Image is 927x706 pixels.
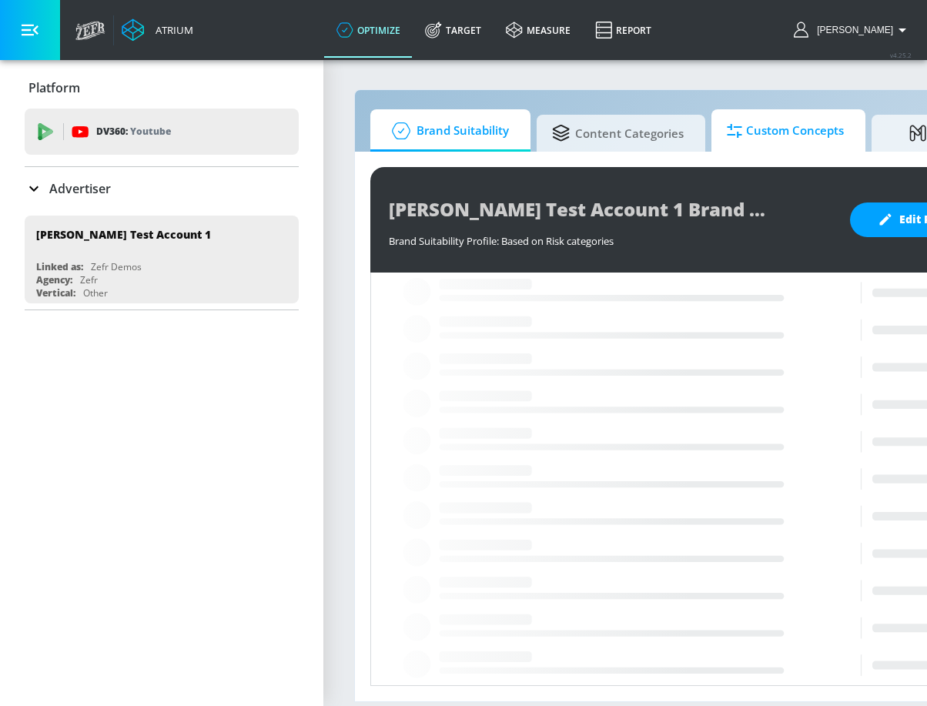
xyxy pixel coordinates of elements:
[386,112,509,149] span: Brand Suitability
[83,286,108,299] div: Other
[122,18,193,42] a: Atrium
[96,123,171,140] p: DV360:
[25,216,299,303] div: [PERSON_NAME] Test Account 1Linked as:Zefr DemosAgency:ZefrVertical:Other
[583,2,664,58] a: Report
[25,109,299,155] div: DV360: Youtube
[28,79,80,96] p: Platform
[811,25,893,35] span: login as: aracely.alvarenga@zefr.com
[794,21,912,39] button: [PERSON_NAME]
[25,66,299,109] div: Platform
[727,112,844,149] span: Custom Concepts
[324,2,413,58] a: optimize
[80,273,98,286] div: Zefr
[413,2,494,58] a: Target
[49,180,111,197] p: Advertiser
[91,260,142,273] div: Zefr Demos
[36,227,211,242] div: [PERSON_NAME] Test Account 1
[149,23,193,37] div: Atrium
[130,123,171,139] p: Youtube
[36,260,83,273] div: Linked as:
[389,226,835,248] div: Brand Suitability Profile: Based on Risk categories
[552,115,684,152] span: Content Categories
[36,286,75,299] div: Vertical:
[36,273,72,286] div: Agency:
[890,51,912,59] span: v 4.25.2
[25,167,299,210] div: Advertiser
[494,2,583,58] a: measure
